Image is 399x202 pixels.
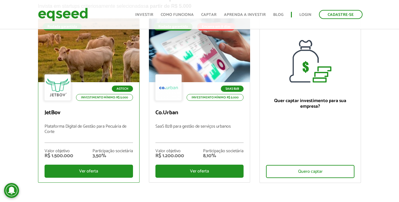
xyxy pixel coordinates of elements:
div: 8,10% [203,153,244,158]
p: Quer captar investimento para sua empresa? [266,98,354,109]
a: Aprenda a investir [224,13,266,17]
div: Participação societária [93,149,133,153]
p: SaaS B2B para gestão de serviços urbanos [155,124,244,143]
p: Investimento mínimo: R$ 5.000 [187,94,244,101]
div: 3,50% [93,153,133,158]
div: Valor objetivo [155,149,184,153]
a: Rodada garantida Agtech Investimento mínimo: R$ 5.000 JetBov Plataforma Digital de Gestão para Pe... [38,18,140,183]
a: Investir [135,13,153,17]
div: Participação societária [203,149,244,153]
div: Ver oferta [155,165,244,178]
div: Ver oferta [45,165,133,178]
div: R$ 1.200.000 [155,153,184,158]
a: Rodada garantida Encerra em 8 dias SaaS B2B Investimento mínimo: R$ 5.000 Co.Urban SaaS B2B para ... [149,18,250,183]
p: Agtech [112,86,133,92]
a: Cadastre-se [319,10,363,19]
a: Quer captar investimento para sua empresa? Quero captar [259,18,361,183]
p: SaaS B2B [221,86,244,92]
a: Blog [273,13,283,17]
a: Login [299,13,311,17]
div: Valor objetivo [45,149,73,153]
a: Captar [201,13,216,17]
p: Investimento mínimo: R$ 5.000 [76,94,133,101]
div: R$ 1.500.000 [45,153,73,158]
p: JetBov [45,110,133,116]
p: Plataforma Digital de Gestão para Pecuária de Corte [45,124,133,143]
div: Quero captar [266,165,354,178]
a: Como funciona [161,13,194,17]
img: EqSeed [38,6,88,23]
p: Co.Urban [155,110,244,116]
